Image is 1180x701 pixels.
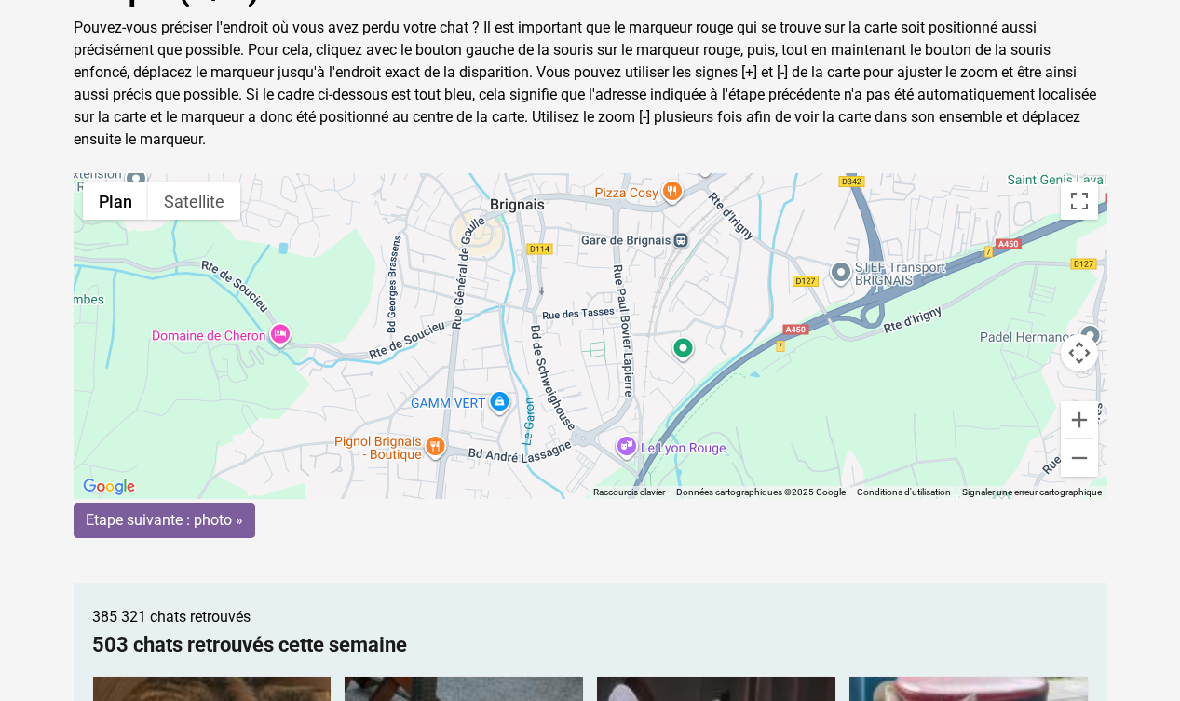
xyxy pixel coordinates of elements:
p: Pouvez-vous préciser l'endroit où vous avez perdu votre chat ? Il est important que le marqueur r... [74,17,1107,151]
img: Google [78,475,140,499]
button: Raccourcis clavier [593,486,665,499]
button: Zoom avant [1061,401,1098,438]
a: Ouvrir cette zone dans Google Maps (dans une nouvelle fenêtre) [78,475,140,499]
button: Commandes de la caméra de la carte [1061,334,1098,371]
button: Afficher un plan de ville [83,182,148,220]
span: Données cartographiques ©2025 Google [676,487,846,497]
span: 385 321 chats retrouvés [92,608,251,626]
button: Passer en plein écran [1061,182,1098,220]
h2: 503 chats retrouvés cette semaine [92,633,1089,657]
a: Conditions d'utilisation (s'ouvre dans un nouvel onglet) [857,487,951,497]
a: Signaler une erreur cartographique [962,487,1102,497]
input: Etape suivante : photo » [74,503,255,538]
button: Zoom arrière [1061,439,1098,477]
button: Afficher les images satellite [148,182,240,220]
